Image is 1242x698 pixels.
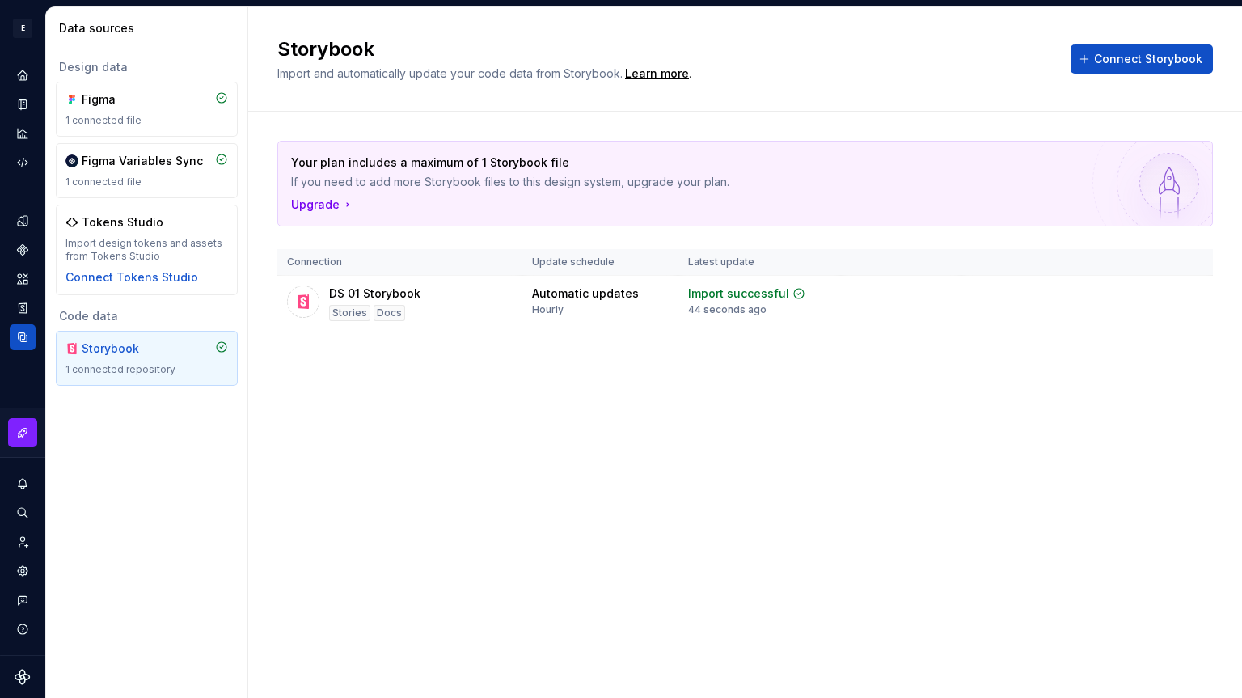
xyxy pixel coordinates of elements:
[56,205,238,295] a: Tokens StudioImport design tokens and assets from Tokens StudioConnect Tokens Studio
[82,91,159,108] div: Figma
[3,11,42,45] button: E
[13,19,32,38] div: E
[623,68,691,80] span: .
[1094,51,1202,67] span: Connect Storybook
[10,500,36,526] button: Search ⌘K
[688,303,767,316] div: 44 seconds ago
[65,269,198,286] button: Connect Tokens Studio
[15,669,31,685] svg: Supernova Logo
[532,286,639,302] div: Automatic updates
[59,20,241,36] div: Data sources
[10,295,36,321] a: Storybook stories
[10,121,36,146] a: Analytics
[82,153,203,169] div: Figma Variables Sync
[10,150,36,176] a: Code automation
[65,237,228,263] div: Import design tokens and assets from Tokens Studio
[65,176,228,188] div: 1 connected file
[291,154,1086,171] p: Your plan includes a maximum of 1 Storybook file
[329,286,420,302] div: DS 01 Storybook
[10,62,36,88] a: Home
[65,114,228,127] div: 1 connected file
[532,303,564,316] div: Hourly
[625,66,689,82] a: Learn more
[678,249,841,276] th: Latest update
[10,237,36,263] a: Components
[329,305,370,321] div: Stories
[291,197,354,213] button: Upgrade
[374,305,405,321] div: Docs
[56,59,238,75] div: Design data
[10,91,36,117] a: Documentation
[277,36,1051,62] h2: Storybook
[277,66,623,80] span: Import and automatically update your code data from Storybook.
[10,266,36,292] a: Assets
[10,558,36,584] a: Settings
[56,82,238,137] a: Figma1 connected file
[10,529,36,555] a: Invite team
[291,174,1086,190] p: If you need to add more Storybook files to this design system, upgrade your plan.
[82,214,163,231] div: Tokens Studio
[522,249,678,276] th: Update schedule
[65,363,228,376] div: 1 connected repository
[56,143,238,198] a: Figma Variables Sync1 connected file
[56,308,238,324] div: Code data
[277,249,522,276] th: Connection
[56,331,238,386] a: Storybook1 connected repository
[10,208,36,234] a: Design tokens
[10,324,36,350] a: Data sources
[1071,44,1213,74] button: Connect Storybook
[10,587,36,613] button: Contact support
[688,286,789,302] div: Import successful
[82,341,159,357] div: Storybook
[10,471,36,497] button: Notifications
